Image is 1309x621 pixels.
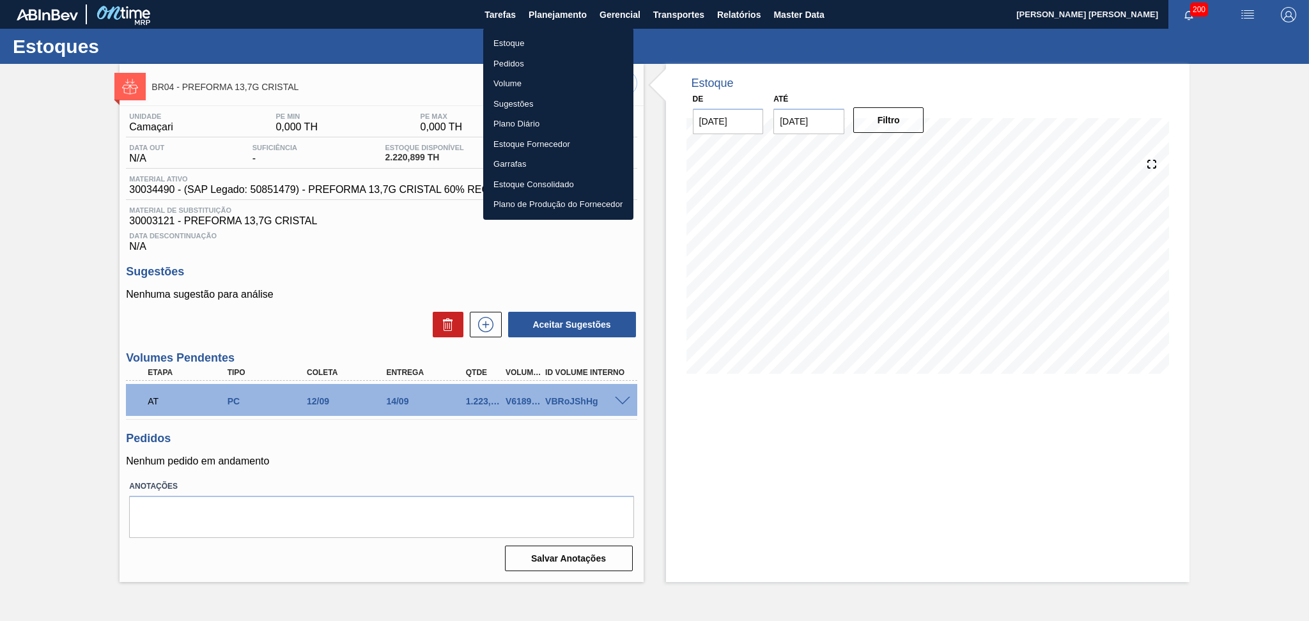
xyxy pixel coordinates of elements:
[483,134,633,155] a: Estoque Fornecedor
[483,54,633,74] a: Pedidos
[483,94,633,114] a: Sugestões
[483,194,633,215] a: Plano de Produção do Fornecedor
[483,174,633,195] a: Estoque Consolidado
[483,154,633,174] a: Garrafas
[483,73,633,94] a: Volume
[483,33,633,54] a: Estoque
[483,114,633,134] a: Plano Diário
